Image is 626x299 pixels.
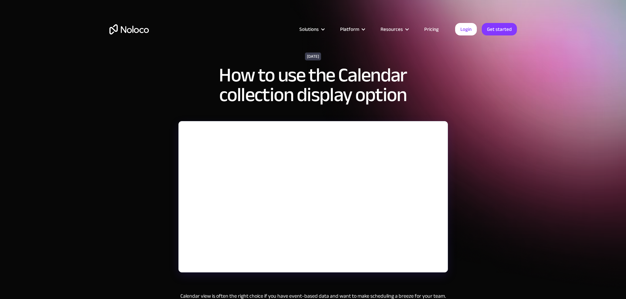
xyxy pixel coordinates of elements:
[416,25,447,33] a: Pricing
[482,23,517,35] a: Get started
[109,24,149,34] a: home
[291,25,332,33] div: Solutions
[179,121,448,272] iframe: YouTube embed
[340,25,359,33] div: Platform
[332,25,372,33] div: Platform
[299,25,319,33] div: Solutions
[455,23,477,35] a: Login
[182,65,445,105] h1: How to use the Calendar collection display option
[381,25,403,33] div: Resources
[372,25,416,33] div: Resources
